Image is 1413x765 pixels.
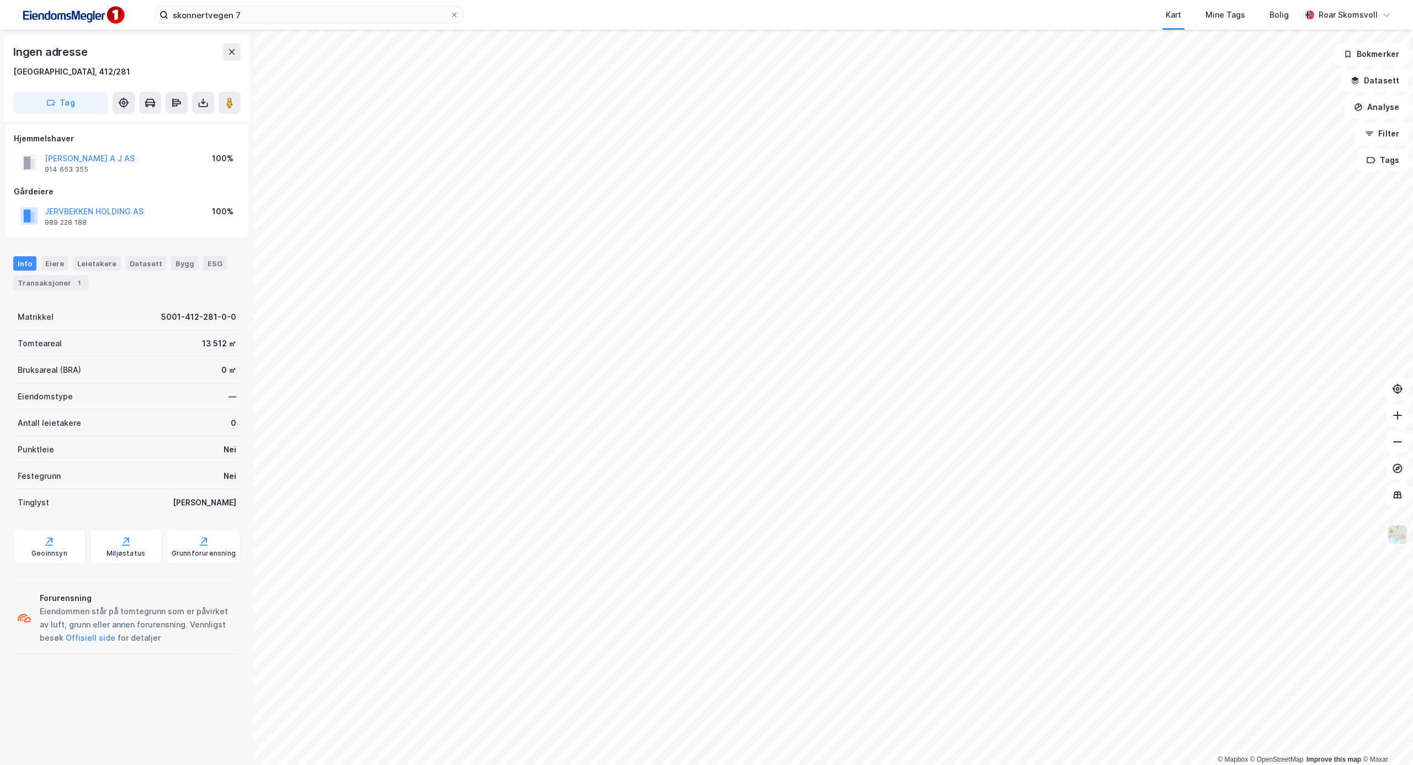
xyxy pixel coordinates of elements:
[45,165,88,174] div: 914 653 355
[1205,8,1245,22] div: Mine Tags
[40,592,236,605] div: Forurensning
[203,256,227,271] div: ESG
[18,443,54,456] div: Punktleie
[107,549,145,558] div: Miljøstatus
[1357,149,1409,171] button: Tags
[45,218,87,227] div: 989 228 188
[1387,524,1408,545] img: Z
[224,443,236,456] div: Nei
[18,337,62,350] div: Tomteareal
[73,256,121,271] div: Leietakere
[229,390,236,403] div: —
[13,65,130,78] div: [GEOGRAPHIC_DATA], 412/281
[173,496,236,509] div: [PERSON_NAME]
[172,549,236,558] div: Grunnforurensning
[13,92,108,114] button: Tag
[168,7,450,23] input: Søk på adresse, matrikkel, gårdeiere, leietakere eller personer
[1341,70,1409,92] button: Datasett
[212,205,233,218] div: 100%
[14,132,240,145] div: Hjemmelshaver
[31,549,67,558] div: Geoinnsyn
[1218,756,1248,763] a: Mapbox
[18,363,81,377] div: Bruksareal (BRA)
[18,496,49,509] div: Tinglyst
[224,469,236,483] div: Nei
[40,605,236,645] div: Eiendommen står på tomtegrunn som er påvirket av luft, grunn eller annen forurensning. Vennligst ...
[221,363,236,377] div: 0 ㎡
[1166,8,1181,22] div: Kart
[231,416,236,430] div: 0
[14,185,240,198] div: Gårdeiere
[1319,8,1378,22] div: Roar Skomsvoll
[1306,756,1361,763] a: Improve this map
[18,416,81,430] div: Antall leietakere
[125,256,167,271] div: Datasett
[18,310,54,324] div: Matrikkel
[171,256,199,271] div: Bygg
[13,43,89,61] div: Ingen adresse
[41,256,68,271] div: Eiere
[1250,756,1304,763] a: OpenStreetMap
[212,152,233,165] div: 100%
[18,469,61,483] div: Festegrunn
[13,256,36,271] div: Info
[13,275,89,291] div: Transaksjoner
[1358,712,1413,765] iframe: Chat Widget
[73,277,84,288] div: 1
[18,390,73,403] div: Eiendomstype
[1345,96,1409,118] button: Analyse
[202,337,236,350] div: 13 512 ㎡
[18,3,128,28] img: F4PB6Px+NJ5v8B7XTbfpPpyloAAAAASUVORK5CYII=
[1269,8,1289,22] div: Bolig
[1334,43,1409,65] button: Bokmerker
[161,310,236,324] div: 5001-412-281-0-0
[1356,123,1409,145] button: Filter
